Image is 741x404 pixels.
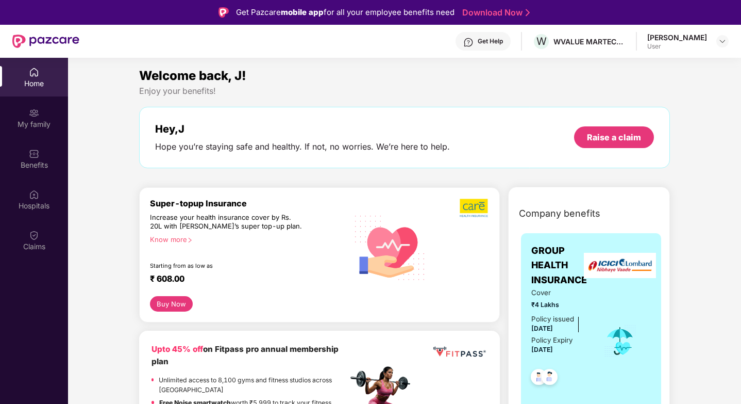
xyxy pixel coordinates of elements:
[150,296,193,312] button: Buy Now
[526,366,551,391] img: svg+xml;base64,PHN2ZyB4bWxucz0iaHR0cDovL3d3dy53My5vcmcvMjAwMC9zdmciIHdpZHRoPSI0OC45NDMiIGhlaWdodD...
[460,198,489,218] img: b5dec4f62d2307b9de63beb79f102df3.png
[12,35,79,48] img: New Pazcare Logo
[29,149,39,159] img: svg+xml;base64,PHN2ZyBpZD0iQmVuZWZpdHMiIHhtbG5zPSJodHRwOi8vd3d3LnczLm9yZy8yMDAwL3N2ZyIgd2lkdGg9Ij...
[431,343,487,361] img: fppp.png
[155,141,450,152] div: Hope you’re staying safe and healthy. If not, no worries. We’re here to help.
[29,67,39,77] img: svg+xml;base64,PHN2ZyBpZD0iSG9tZSIgeG1sbnM9Imh0dHA6Ly93d3cudzMub3JnLzIwMDAvc3ZnIiB3aWR0aD0iMjAiIG...
[150,273,338,286] div: ₹ 608.00
[462,7,527,18] a: Download Now
[29,230,39,240] img: svg+xml;base64,PHN2ZyBpZD0iQ2xhaW0iIHhtbG5zPSJodHRwOi8vd3d3LnczLm9yZy8yMDAwL3N2ZyIgd2lkdGg9IjIwIi...
[150,213,304,231] div: Increase your health insurance cover by Rs. 20L with [PERSON_NAME]’s super top-up plan.
[150,235,342,243] div: Know more
[531,300,590,310] span: ₹4 Lakhs
[587,132,641,143] div: Raise a claim
[531,244,590,287] span: GROUP HEALTH INSURANCE
[531,346,553,353] span: [DATE]
[478,37,503,45] div: Get Help
[531,335,572,346] div: Policy Expiry
[531,287,590,298] span: Cover
[536,35,547,47] span: W
[139,68,246,83] span: Welcome back, J!
[236,6,454,19] div: Get Pazcare for all your employee benefits need
[150,262,304,269] div: Starting from as low as
[603,324,637,358] img: icon
[537,366,562,391] img: svg+xml;base64,PHN2ZyB4bWxucz0iaHR0cDovL3d3dy53My5vcmcvMjAwMC9zdmciIHdpZHRoPSI0OC45NDMiIGhlaWdodD...
[526,7,530,18] img: Stroke
[187,237,193,243] span: right
[139,86,670,96] div: Enjoy your benefits!
[348,204,433,290] img: svg+xml;base64,PHN2ZyB4bWxucz0iaHR0cDovL3d3dy53My5vcmcvMjAwMC9zdmciIHhtbG5zOnhsaW5rPSJodHRwOi8vd3...
[29,189,39,200] img: svg+xml;base64,PHN2ZyBpZD0iSG9zcGl0YWxzIiB4bWxucz0iaHR0cDovL3d3dy53My5vcmcvMjAwMC9zdmciIHdpZHRoPS...
[553,37,626,46] div: WVALUE MARTECH PRIVATE LIMITED
[519,206,600,221] span: Company benefits
[531,325,553,332] span: [DATE]
[647,33,707,42] div: [PERSON_NAME]
[155,123,450,135] div: Hey, J
[718,37,727,45] img: svg+xml;base64,PHN2ZyBpZD0iRHJvcGRvd24tMzJ4MzIiIHhtbG5zPSJodHRwOi8vd3d3LnczLm9yZy8yMDAwL3N2ZyIgd2...
[281,7,324,17] strong: mobile app
[151,344,339,366] b: on Fitpass pro annual membership plan
[29,108,39,118] img: svg+xml;base64,PHN2ZyB3aWR0aD0iMjAiIGhlaWdodD0iMjAiIHZpZXdCb3g9IjAgMCAyMCAyMCIgZmlsbD0ibm9uZSIgeG...
[647,42,707,51] div: User
[150,198,348,208] div: Super-topup Insurance
[151,344,203,354] b: Upto 45% off
[531,314,574,325] div: Policy issued
[463,37,474,47] img: svg+xml;base64,PHN2ZyBpZD0iSGVscC0zMngzMiIgeG1sbnM9Imh0dHA6Ly93d3cudzMub3JnLzIwMDAvc3ZnIiB3aWR0aD...
[218,7,229,18] img: Logo
[584,253,656,278] img: insurerLogo
[159,375,347,395] p: Unlimited access to 8,100 gyms and fitness studios across [GEOGRAPHIC_DATA]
